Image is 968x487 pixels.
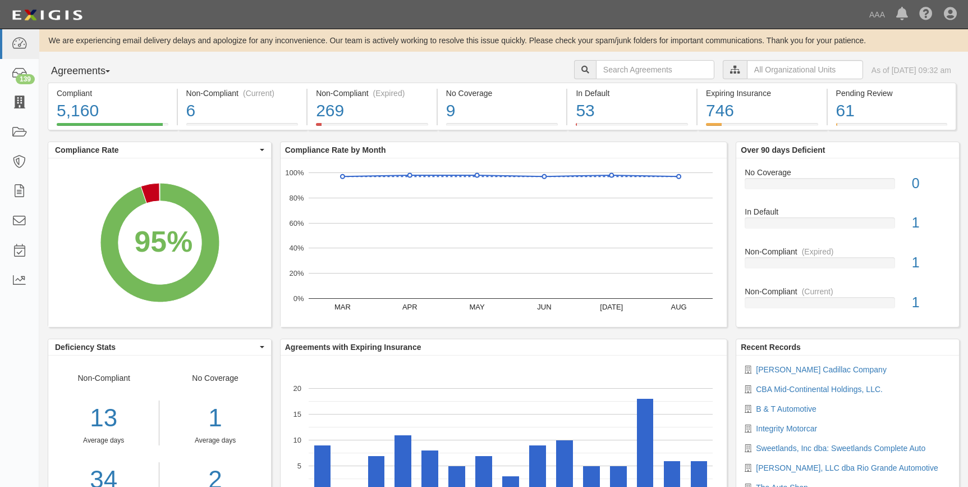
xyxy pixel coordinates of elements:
span: Compliance Rate [55,144,257,156]
a: CBA Mid-Continental Holdings, LLC. [756,385,883,394]
text: AUG [671,303,686,311]
a: Compliant5,160 [48,123,177,132]
a: [PERSON_NAME], LLC dba Rio Grande Automotive [756,463,938,472]
div: 6 [186,99,299,123]
a: Non-Compliant(Current)6 [178,123,307,132]
a: Pending Review61 [828,123,957,132]
div: Pending Review [836,88,948,99]
text: MAR [334,303,351,311]
div: 1 [168,400,262,436]
a: In Default53 [567,123,696,132]
a: Non-Compliant(Expired)269 [308,123,437,132]
div: (Current) [243,88,274,99]
a: [PERSON_NAME] Cadillac Company [756,365,887,374]
span: Deficiency Stats [55,342,257,353]
div: Non-Compliant [736,286,959,297]
button: Compliance Rate [48,142,271,158]
button: Deficiency Stats [48,339,271,355]
b: Over 90 days Deficient [741,145,825,154]
div: (Current) [802,286,833,297]
div: 1 [903,253,959,273]
a: No Coverage9 [438,123,567,132]
text: 80% [289,194,304,202]
div: 9 [446,99,558,123]
text: 0% [293,294,304,303]
div: 139 [16,74,35,84]
div: As of [DATE] 09:32 am [871,65,951,76]
text: 20 [293,384,301,393]
a: B & T Automotive [756,404,816,413]
div: Non-Compliant [736,246,959,257]
text: 5 [297,462,301,470]
div: 1 [903,213,959,233]
div: (Expired) [802,246,834,257]
a: Non-Compliant(Expired)1 [745,246,951,286]
text: 40% [289,244,304,252]
div: In Default [576,88,688,99]
div: Expiring Insurance [706,88,818,99]
text: 100% [285,169,304,177]
div: 269 [316,99,428,123]
div: 746 [706,99,818,123]
text: [DATE] [600,303,623,311]
text: MAY [469,303,485,311]
text: 15 [293,410,301,418]
div: Average days [168,436,262,445]
div: 13 [48,400,159,436]
input: All Organizational Units [747,60,863,79]
a: No Coverage0 [745,167,951,207]
a: Integrity Motorcar [756,424,817,433]
b: Recent Records [741,343,801,352]
svg: A chart. [281,158,727,327]
div: In Default [736,206,959,217]
input: Search Agreements [596,60,714,79]
a: Sweetlands, Inc dba: Sweetlands Complete Auto [756,444,925,453]
div: We are experiencing email delivery delays and apologize for any inconvenience. Our team is active... [39,35,968,46]
div: 5,160 [57,99,168,123]
text: 60% [289,219,304,227]
div: 1 [903,293,959,313]
a: In Default1 [745,206,951,246]
text: APR [402,303,418,311]
b: Compliance Rate by Month [285,145,386,154]
a: Non-Compliant(Current)1 [745,286,951,317]
text: 10 [293,436,301,444]
div: Compliant [57,88,168,99]
div: Non-Compliant (Expired) [316,88,428,99]
img: logo-5460c22ac91f19d4615b14bd174203de0afe785f0fc80cf4dbbc73dc1793850b.png [8,5,86,25]
svg: A chart. [48,158,271,327]
div: Non-Compliant (Current) [186,88,299,99]
div: 0 [903,174,959,194]
text: 20% [289,269,304,277]
div: 53 [576,99,688,123]
div: (Expired) [373,88,405,99]
div: 61 [836,99,948,123]
div: 95% [135,221,193,263]
div: Average days [48,436,159,445]
i: Help Center - Complianz [919,8,933,21]
div: No Coverage [446,88,558,99]
button: Agreements [48,60,132,83]
a: Expiring Insurance746 [698,123,827,132]
text: JUN [537,303,551,311]
b: Agreements with Expiring Insurance [285,343,421,352]
div: No Coverage [736,167,959,178]
a: AAA [864,3,891,26]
